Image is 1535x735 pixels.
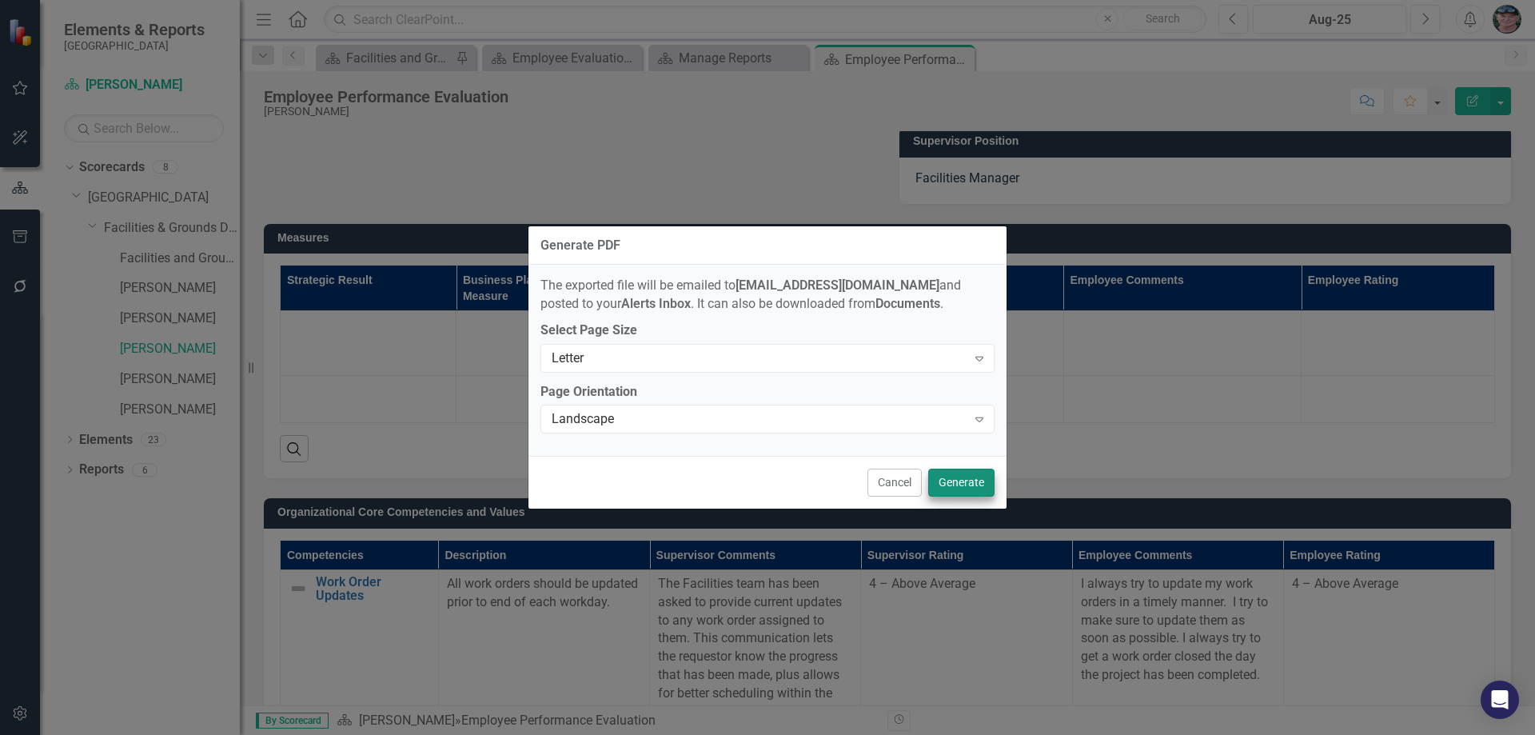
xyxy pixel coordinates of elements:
button: Generate [928,469,995,497]
div: Letter [552,349,967,367]
div: Landscape [552,410,967,429]
label: Select Page Size [540,322,995,340]
strong: Alerts Inbox [621,296,691,311]
button: Cancel [867,469,922,497]
strong: [EMAIL_ADDRESS][DOMAIN_NAME] [736,278,939,293]
div: Generate PDF [540,238,620,253]
label: Page Orientation [540,383,995,401]
strong: Documents [875,296,940,311]
div: Open Intercom Messenger [1481,681,1519,719]
span: The exported file will be emailed to and posted to your . It can also be downloaded from . [540,278,961,311]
